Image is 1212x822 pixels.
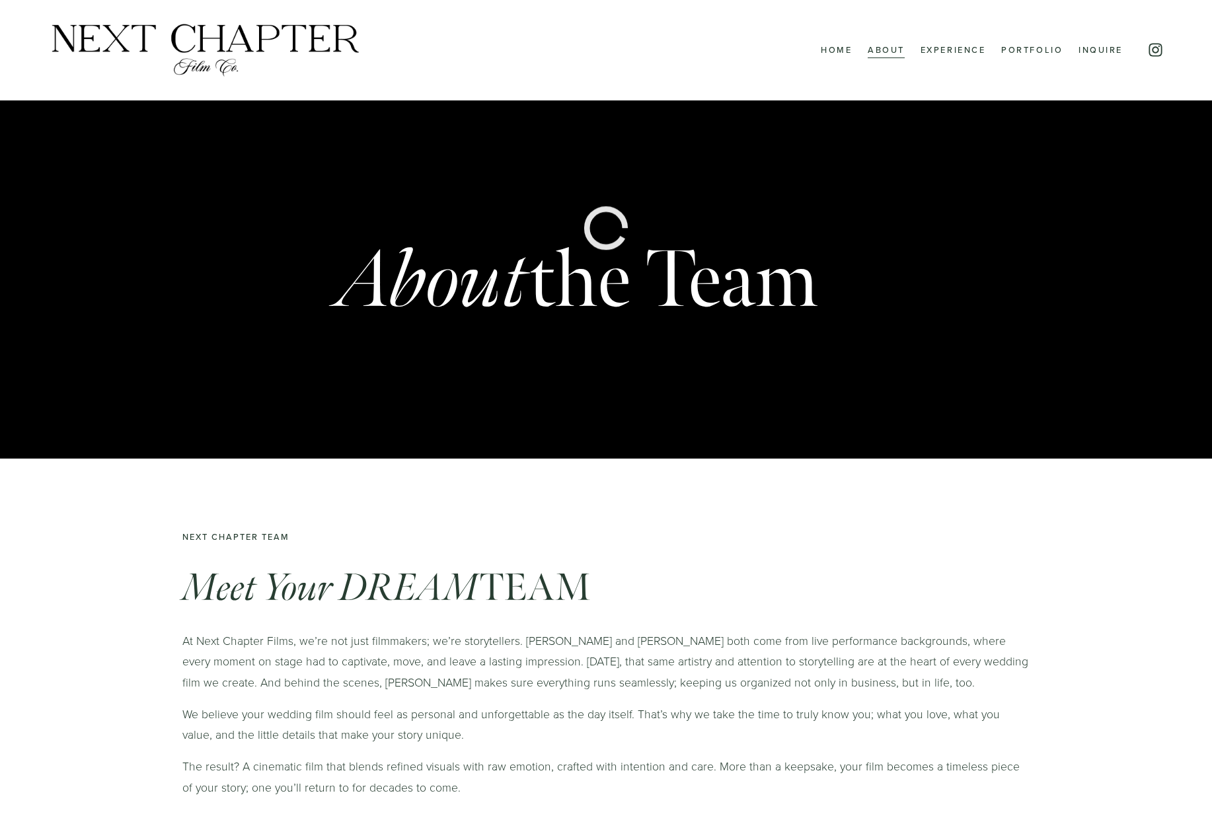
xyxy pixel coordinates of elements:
[182,756,1030,798] p: The result? A cinematic film that blends refined visuals with raw emotion, crafted with intention...
[1079,42,1123,59] a: Inquire
[182,531,289,542] code: Next Chapter Team
[336,240,818,322] h1: the Team
[182,704,1030,745] p: We believe your wedding film should feel as personal and unforgettable as the day itself. That’s ...
[821,42,852,59] a: Home
[48,22,362,79] img: Next Chapter Film Co.
[182,630,1030,693] p: At Next Chapter Films, we’re not just filmmakers; we’re storytellers. [PERSON_NAME] and [PERSON_N...
[182,568,1030,609] h2: TEAM
[1001,42,1063,59] a: Portfolio
[868,42,905,59] a: About
[336,231,529,332] em: About
[1147,42,1164,58] a: Instagram
[921,42,986,59] a: Experience
[182,564,480,612] em: Meet Your DREAM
